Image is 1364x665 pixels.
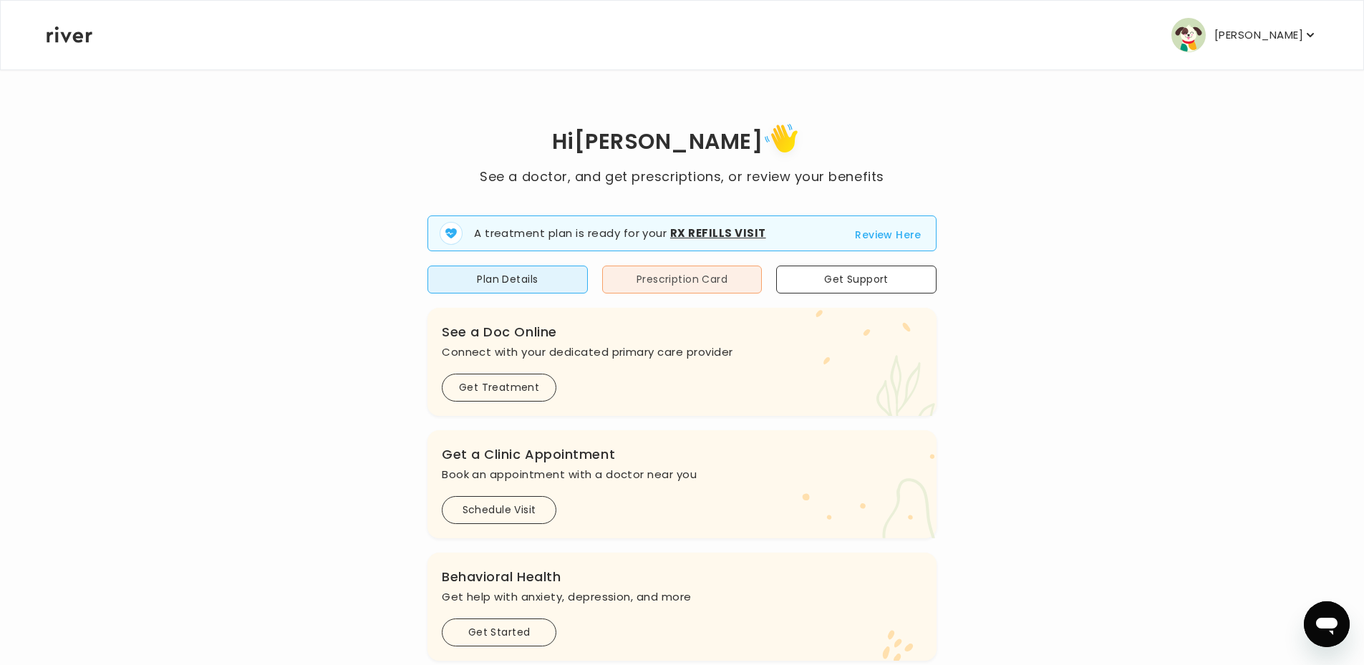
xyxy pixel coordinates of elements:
[670,225,766,241] strong: Rx Refills Visit
[442,322,922,342] h3: See a Doc Online
[776,266,937,293] button: Get Support
[442,445,922,465] h3: Get a Clinic Appointment
[442,618,556,646] button: Get Started
[480,119,884,167] h1: Hi [PERSON_NAME]
[427,266,588,293] button: Plan Details
[442,374,556,402] button: Get Treatment
[474,225,766,242] p: A treatment plan is ready for your
[855,226,922,243] button: Review Here
[1214,25,1303,45] p: [PERSON_NAME]
[442,587,922,607] p: Get help with anxiety, depression, and more
[1171,18,1317,52] button: user avatar[PERSON_NAME]
[442,465,922,485] p: Book an appointment with a doctor near you
[442,342,922,362] p: Connect with your dedicated primary care provider
[442,496,556,524] button: Schedule Visit
[480,167,884,187] p: See a doctor, and get prescriptions, or review your benefits
[1171,18,1206,52] img: user avatar
[602,266,763,293] button: Prescription Card
[1304,601,1350,647] iframe: Button to launch messaging window
[442,567,922,587] h3: Behavioral Health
